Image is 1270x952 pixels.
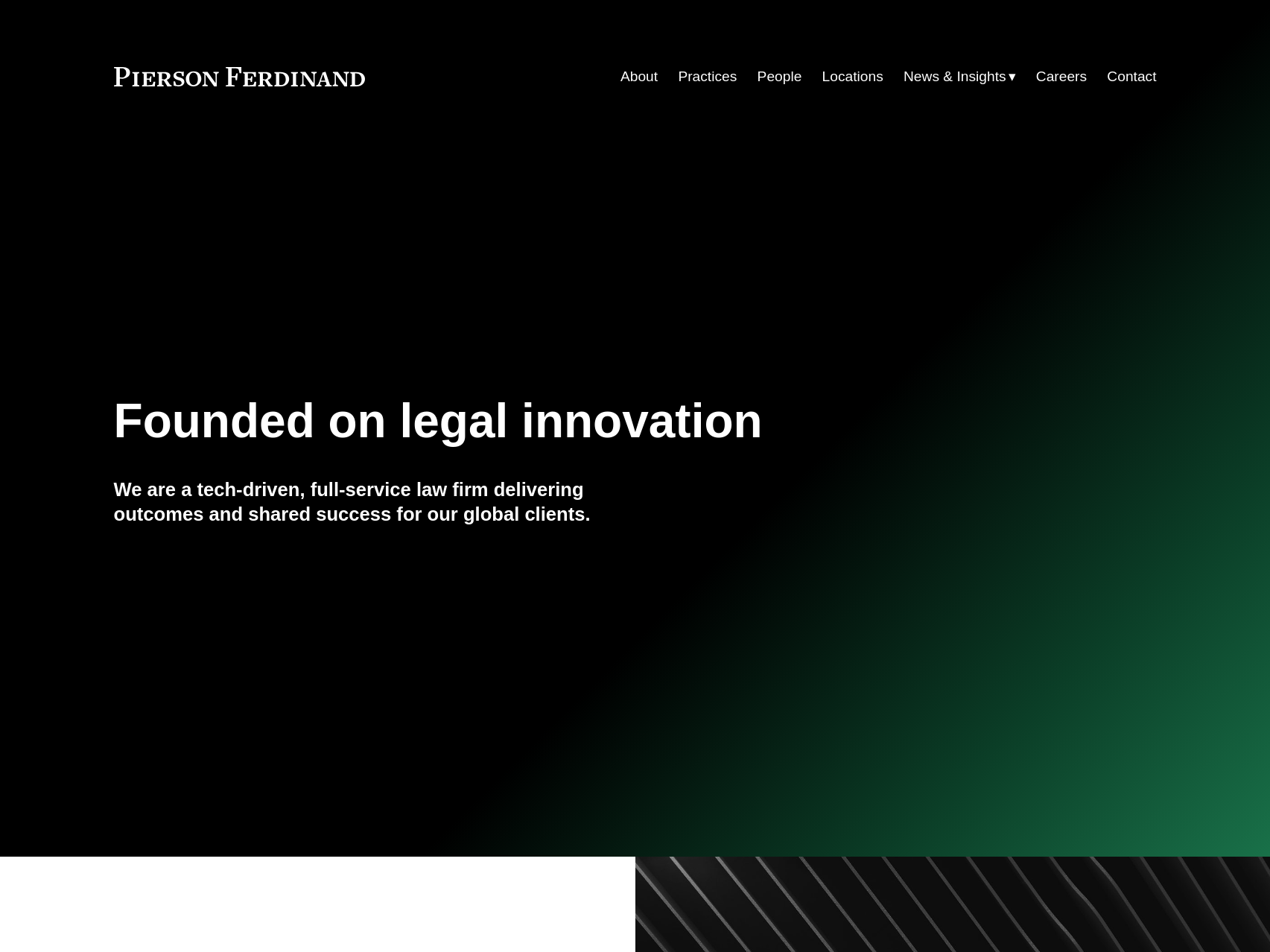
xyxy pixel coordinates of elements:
[1036,63,1087,91] a: Careers
[1107,63,1156,91] a: Contact
[904,63,1016,91] a: folder dropdown
[114,394,983,448] h1: Founded on legal innovation
[904,64,1006,90] span: News & Insights
[114,477,635,526] h4: We are a tech-driven, full-service law firm delivering outcomes and shared success for our global...
[822,63,883,91] a: Locations
[758,63,802,91] a: People
[620,63,658,91] a: About
[678,63,737,91] a: Practices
